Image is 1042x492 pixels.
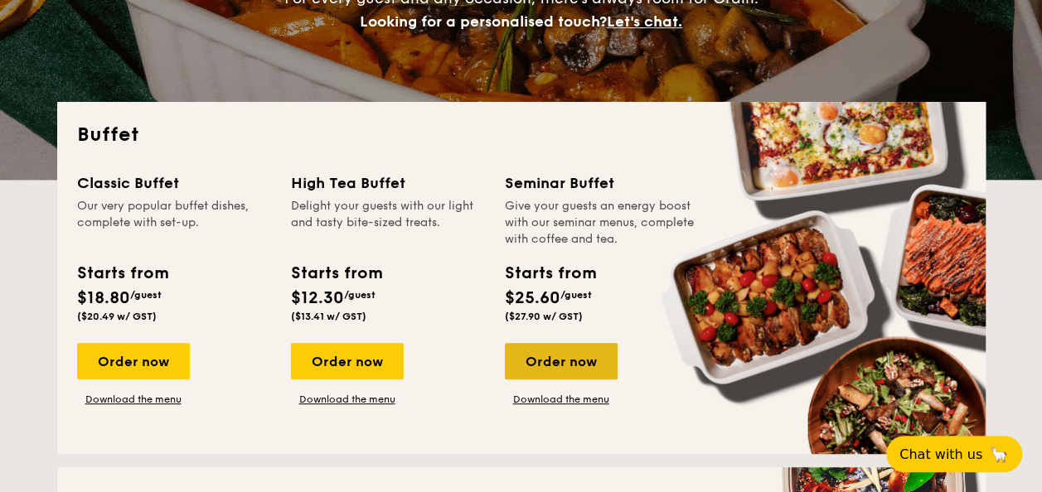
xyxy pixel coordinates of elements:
[360,12,607,31] span: Looking for a personalised touch?
[291,393,404,406] a: Download the menu
[77,261,167,286] div: Starts from
[505,288,560,308] span: $25.60
[291,343,404,379] div: Order now
[505,198,699,248] div: Give your guests an energy boost with our seminar menus, complete with coffee and tea.
[291,261,381,286] div: Starts from
[291,311,366,322] span: ($13.41 w/ GST)
[77,122,966,148] h2: Buffet
[77,288,130,308] span: $18.80
[886,436,1022,472] button: Chat with us🦙
[560,289,592,301] span: /guest
[505,393,618,406] a: Download the menu
[291,288,344,308] span: $12.30
[505,343,618,379] div: Order now
[77,393,190,406] a: Download the menu
[344,289,376,301] span: /guest
[77,311,157,322] span: ($20.49 w/ GST)
[77,343,190,379] div: Order now
[505,261,595,286] div: Starts from
[291,198,485,248] div: Delight your guests with our light and tasty bite-sized treats.
[607,12,682,31] span: Let's chat.
[77,198,271,248] div: Our very popular buffet dishes, complete with set-up.
[130,289,162,301] span: /guest
[77,171,271,195] div: Classic Buffet
[291,171,485,195] div: High Tea Buffet
[505,171,699,195] div: Seminar Buffet
[899,446,982,462] span: Chat with us
[989,445,1009,464] span: 🦙
[505,311,583,322] span: ($27.90 w/ GST)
